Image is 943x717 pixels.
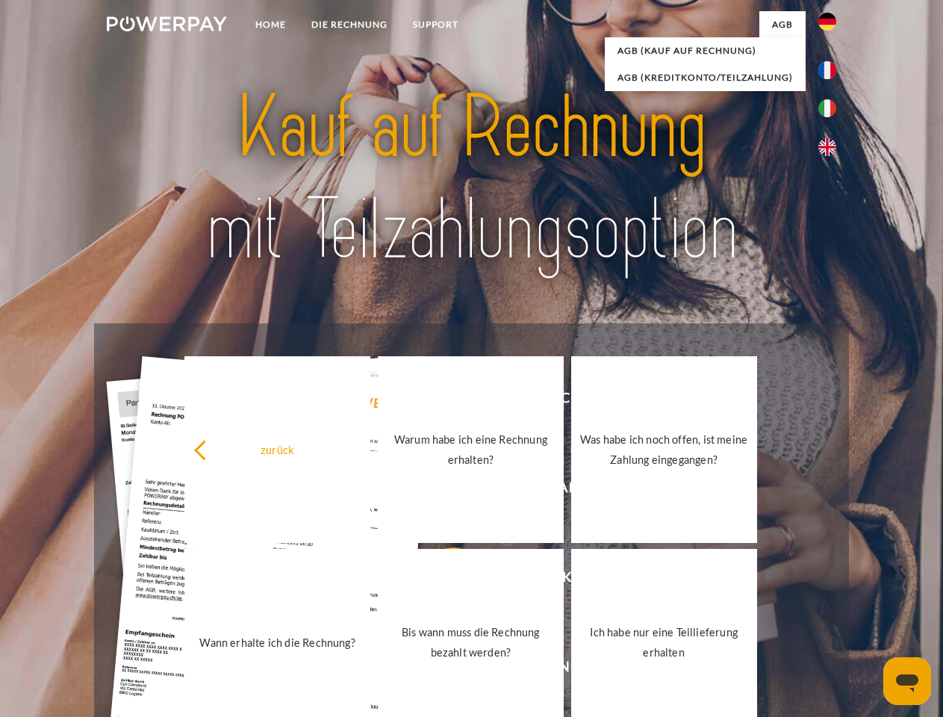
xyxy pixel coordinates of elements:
a: Was habe ich noch offen, ist meine Zahlung eingegangen? [571,356,757,543]
img: logo-powerpay-white.svg [107,16,227,31]
img: it [818,99,836,117]
iframe: Schaltfläche zum Öffnen des Messaging-Fensters [883,657,931,705]
div: Ich habe nur eine Teillieferung erhalten [580,622,748,662]
div: Was habe ich noch offen, ist meine Zahlung eingegangen? [580,429,748,470]
img: fr [818,61,836,79]
a: AGB (Kauf auf Rechnung) [605,37,806,64]
a: Home [243,11,299,38]
img: en [818,138,836,156]
a: AGB (Kreditkonto/Teilzahlung) [605,64,806,91]
a: agb [759,11,806,38]
div: zurück [193,439,361,459]
a: SUPPORT [400,11,471,38]
a: DIE RECHNUNG [299,11,400,38]
div: Bis wann muss die Rechnung bezahlt werden? [387,622,555,662]
div: Warum habe ich eine Rechnung erhalten? [387,429,555,470]
img: de [818,13,836,31]
img: title-powerpay_de.svg [143,72,800,286]
div: Wann erhalte ich die Rechnung? [193,632,361,652]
